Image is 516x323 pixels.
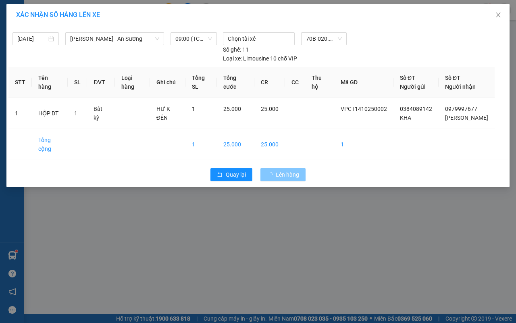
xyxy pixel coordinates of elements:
[8,67,32,98] th: STT
[155,36,160,41] span: down
[305,67,334,98] th: Thu hộ
[223,45,249,54] div: 11
[16,11,100,19] span: XÁC NHẬN SỐ HÀNG LÊN XE
[8,98,32,129] td: 1
[185,129,217,160] td: 1
[2,58,49,63] span: In ngày:
[341,106,387,112] span: VPCT1410250002
[115,67,150,98] th: Loại hàng
[175,33,212,45] span: 09:00 (TC) - 70B-020.58
[400,75,415,81] span: Số ĐT
[276,170,299,179] span: Lên hàng
[87,67,114,98] th: ĐVT
[400,106,432,112] span: 0384089142
[217,129,254,160] td: 25.000
[487,4,510,27] button: Close
[400,115,411,121] span: KHA
[217,172,223,178] span: rollback
[260,168,306,181] button: Lên hàng
[267,172,276,177] span: loading
[445,75,460,81] span: Số ĐT
[17,34,47,43] input: 14/10/2025
[192,106,195,112] span: 1
[64,36,99,41] span: Hotline: 19001152
[32,129,68,160] td: Tổng cộng
[334,129,393,160] td: 1
[254,67,285,98] th: CR
[226,170,246,179] span: Quay lại
[32,67,68,98] th: Tên hàng
[254,129,285,160] td: 25.000
[64,24,111,34] span: 01 Võ Văn Truyện, KP.1, Phường 2
[156,106,170,121] span: HƯ K ĐỀN
[495,12,501,18] span: close
[32,98,68,129] td: HỘP DT
[445,115,488,121] span: [PERSON_NAME]
[217,67,254,98] th: Tổng cước
[223,54,297,63] div: Limousine 10 chỗ VIP
[2,52,84,57] span: [PERSON_NAME]:
[68,67,87,98] th: SL
[285,67,305,98] th: CC
[223,45,241,54] span: Số ghế:
[185,67,217,98] th: Tổng SL
[223,54,242,63] span: Loại xe:
[210,168,252,181] button: rollbackQuay lại
[445,106,477,112] span: 0979997677
[150,67,185,98] th: Ghi chú
[334,67,393,98] th: Mã GD
[22,44,99,50] span: -----------------------------------------
[70,33,159,45] span: Châu Thành - An Sương
[18,58,49,63] span: 08:45:58 [DATE]
[64,4,110,11] strong: ĐỒNG PHƯỚC
[3,5,39,40] img: logo
[261,106,279,112] span: 25.000
[87,98,114,129] td: Bất kỳ
[74,110,77,117] span: 1
[400,83,426,90] span: Người gửi
[306,33,342,45] span: 70B-020.58
[64,13,108,23] span: Bến xe [GEOGRAPHIC_DATA]
[223,106,241,112] span: 25.000
[40,51,85,57] span: VPCT1410250002
[445,83,476,90] span: Người nhận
